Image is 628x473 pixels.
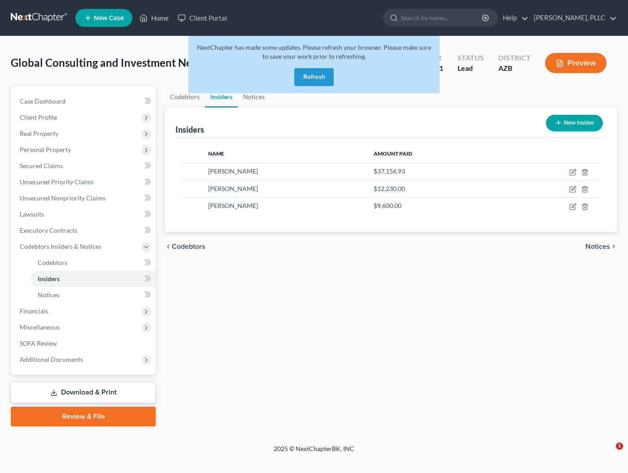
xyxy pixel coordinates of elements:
a: Unsecured Nonpriority Claims [13,190,156,206]
a: Insiders [31,271,156,287]
span: Notices [585,243,610,250]
a: [PERSON_NAME], PLLC [529,10,617,26]
a: Client Portal [173,10,231,26]
button: New Insider [546,115,603,131]
span: Notices [38,291,59,299]
div: Insiders [175,124,204,135]
span: $12,230.00 [374,185,405,192]
span: [PERSON_NAME] [208,167,258,175]
span: Codebtors Insiders & Notices [20,243,101,250]
span: Insiders [38,275,60,282]
span: Financials [20,307,48,315]
span: Codebtors [172,243,205,250]
div: 2025 © NextChapterBK, INC [58,444,570,460]
span: Name [208,150,224,157]
span: Codebtors [38,259,67,266]
span: Lawsuits [20,210,44,218]
button: Notices chevron_right [585,243,617,250]
a: Case Dashboard [13,93,156,109]
span: Case Dashboard [20,97,65,105]
span: Additional Documents [20,356,83,363]
div: AZB [498,63,531,74]
i: chevron_right [610,243,617,250]
iframe: Intercom live chat [597,443,619,464]
span: Secured Claims [20,162,63,169]
span: Real Property [20,130,58,137]
span: Executory Contracts [20,226,77,234]
span: $37,156.93 [374,167,405,175]
span: [PERSON_NAME] [208,185,258,192]
span: New Case [94,15,124,22]
span: $9,600.00 [374,202,401,209]
a: Home [135,10,173,26]
span: NextChapter has made some updates. Please refresh your browser. Please make sure to save your wor... [197,43,431,60]
a: Codebtors [165,86,205,108]
input: Search by name... [401,9,483,26]
button: Refresh [294,68,334,86]
a: Notices [31,287,156,303]
span: Unsecured Nonpriority Claims [20,194,105,202]
span: SOFA Review [20,339,57,347]
a: SOFA Review [13,335,156,351]
span: Personal Property [20,146,71,153]
span: Global Consulting and Investment Network, LLC [11,56,243,69]
span: Unsecured Priority Claims [20,178,94,186]
a: Executory Contracts [13,222,156,239]
button: Preview [545,53,606,73]
span: Amount Paid [374,150,412,157]
div: Status [458,53,484,63]
span: 1 [616,443,623,450]
a: Codebtors [31,255,156,271]
a: Help [498,10,528,26]
a: Download & Print [11,382,156,403]
a: Lawsuits [13,206,156,222]
button: chevron_left Codebtors [165,243,205,250]
span: Miscellaneous [20,323,60,331]
div: District [498,53,531,63]
span: Client Profile [20,113,57,121]
i: chevron_left [165,243,172,250]
a: Secured Claims [13,158,156,174]
div: Lead [458,63,484,74]
a: Unsecured Priority Claims [13,174,156,190]
span: [PERSON_NAME] [208,202,258,209]
a: Review & File [11,407,156,426]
